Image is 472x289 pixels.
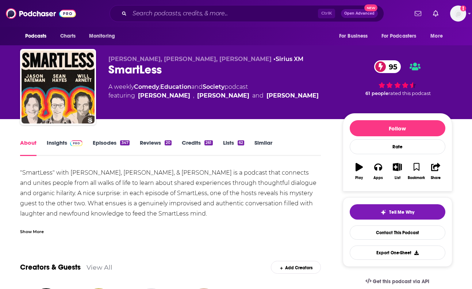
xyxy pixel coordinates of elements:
img: Podchaser - Follow, Share and Rate Podcasts [6,7,76,20]
a: Sean Hayes [138,91,190,100]
div: Share [431,176,441,180]
button: Play [350,158,369,185]
svg: Add a profile image [460,5,466,11]
a: View All [87,263,112,271]
span: • [273,56,303,62]
button: open menu [20,29,56,43]
span: Podcasts [25,31,47,41]
a: Credits261 [182,139,212,156]
div: Bookmark [408,176,425,180]
button: open menu [334,29,377,43]
a: Charts [55,29,80,43]
a: Episodes347 [93,139,129,156]
div: List [395,176,400,180]
span: and [252,91,264,100]
a: Society [203,83,225,90]
a: 95 [374,60,401,73]
span: 61 people [365,91,388,96]
button: open menu [84,29,124,43]
button: open menu [377,29,427,43]
span: featuring [108,91,319,100]
input: Search podcasts, credits, & more... [130,8,318,19]
div: 20 [165,140,172,145]
div: "SmartLess" with [PERSON_NAME], [PERSON_NAME], & [PERSON_NAME] is a podcast that connects and uni... [20,168,321,250]
button: Share [426,158,445,185]
a: InsightsPodchaser Pro [47,139,83,156]
span: New [364,4,377,11]
a: Contact This Podcast [350,225,445,240]
button: Show profile menu [450,5,466,22]
span: , [159,83,160,90]
img: tell me why sparkle [380,209,386,215]
a: Show notifications dropdown [430,7,441,20]
a: Sirius XM [276,56,303,62]
a: Education [160,83,191,90]
span: Get this podcast via API [373,278,429,285]
img: User Profile [450,5,466,22]
div: A weekly podcast [108,83,319,100]
div: Add Creators [271,261,321,274]
a: Similar [254,139,272,156]
span: Charts [60,31,76,41]
div: 261 [204,140,212,145]
div: Play [355,176,363,180]
span: For Podcasters [381,31,417,41]
button: Bookmark [407,158,426,185]
span: , [193,91,194,100]
span: 95 [381,60,401,73]
a: Jason Bateman [197,91,249,100]
span: Logged in as gbrussel [450,5,466,22]
div: Search podcasts, credits, & more... [110,5,384,22]
span: More [430,31,443,41]
button: List [388,158,407,185]
a: Will Arnett [266,91,319,100]
button: tell me why sparkleTell Me Why [350,204,445,220]
span: Tell Me Why [389,209,414,215]
a: Show notifications dropdown [412,7,424,20]
div: 95 61 peoplerated this podcast [343,56,452,101]
span: Monitoring [89,31,115,41]
span: For Business [339,31,368,41]
button: Open AdvancedNew [341,9,378,18]
div: Rate [350,139,445,154]
div: 347 [120,140,129,145]
button: open menu [425,29,452,43]
button: Apps [369,158,388,185]
button: Follow [350,120,445,136]
button: Export One-Sheet [350,246,445,260]
img: SmartLess [22,50,95,123]
span: Open Advanced [344,12,375,15]
a: Comedy [134,83,159,90]
a: Lists62 [223,139,244,156]
span: [PERSON_NAME], [PERSON_NAME], [PERSON_NAME] [108,56,272,62]
a: Reviews20 [140,139,172,156]
a: Creators & Guests [20,263,81,272]
span: rated this podcast [388,91,431,96]
div: 62 [238,140,244,145]
a: About [20,139,37,156]
span: and [191,83,203,90]
div: Apps [373,176,383,180]
img: Podchaser Pro [70,140,83,146]
span: Ctrl K [318,9,335,18]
